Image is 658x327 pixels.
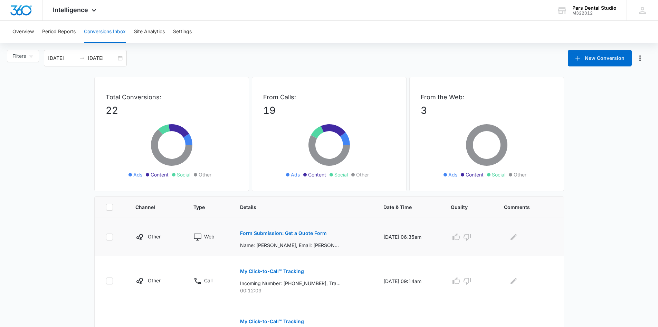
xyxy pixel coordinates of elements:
p: Form Submission: Get a Quote Form [240,231,327,236]
div: account name [572,5,617,11]
span: Ads [448,171,457,178]
button: Edit Comments [508,231,519,243]
p: From Calls: [263,92,395,102]
p: From the Web: [421,92,553,102]
button: Manage Numbers [635,53,646,64]
p: 3 [421,103,553,118]
span: Other [199,171,211,178]
button: Settings [173,21,192,43]
span: Social [334,171,348,178]
span: Date & Time [383,203,424,211]
p: Web [204,233,214,240]
p: Other [148,277,161,284]
input: End date [88,54,116,62]
span: Channel [135,203,167,211]
div: account id [572,11,617,16]
p: 19 [263,103,395,118]
span: Details [240,203,357,211]
p: Total Conversions: [106,92,238,102]
input: Start date [48,54,77,62]
span: Comments [504,203,542,211]
span: Other [356,171,369,178]
button: Site Analytics [134,21,165,43]
button: Overview [12,21,34,43]
span: Quality [451,203,477,211]
p: Name: [PERSON_NAME], Email: [PERSON_NAME][EMAIL_ADDRESS][DOMAIN_NAME], Phone: [PHONE_NUMBER], How... [240,242,341,249]
span: Intelligence [53,6,88,13]
td: [DATE] 06:35am [375,218,442,256]
button: Edit Comments [508,275,519,287]
span: to [79,55,85,61]
button: Period Reports [42,21,76,43]
span: Content [466,171,484,178]
span: Content [151,171,169,178]
span: swap-right [79,55,85,61]
button: New Conversion [568,50,632,66]
p: 22 [106,103,238,118]
span: Ads [291,171,300,178]
span: Social [492,171,505,178]
p: Call [204,277,212,284]
button: Filters [7,50,39,62]
span: Content [308,171,326,178]
p: Incoming Number: [PHONE_NUMBER], Tracking Number: [PHONE_NUMBER], Ring To: [PHONE_NUMBER], Caller... [240,280,341,287]
p: My Click-to-Call™ Tracking [240,269,304,274]
span: Ads [133,171,142,178]
button: Form Submission: Get a Quote Form [240,225,327,242]
button: My Click-to-Call™ Tracking [240,263,304,280]
button: Conversions Inbox [84,21,126,43]
td: [DATE] 09:14am [375,256,442,306]
p: My Click-to-Call™ Tracking [240,319,304,324]
p: 00:12:09 [240,287,367,294]
span: Filters [12,52,26,60]
span: Type [193,203,213,211]
span: Social [177,171,190,178]
span: Other [514,171,526,178]
p: Other [148,233,161,240]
